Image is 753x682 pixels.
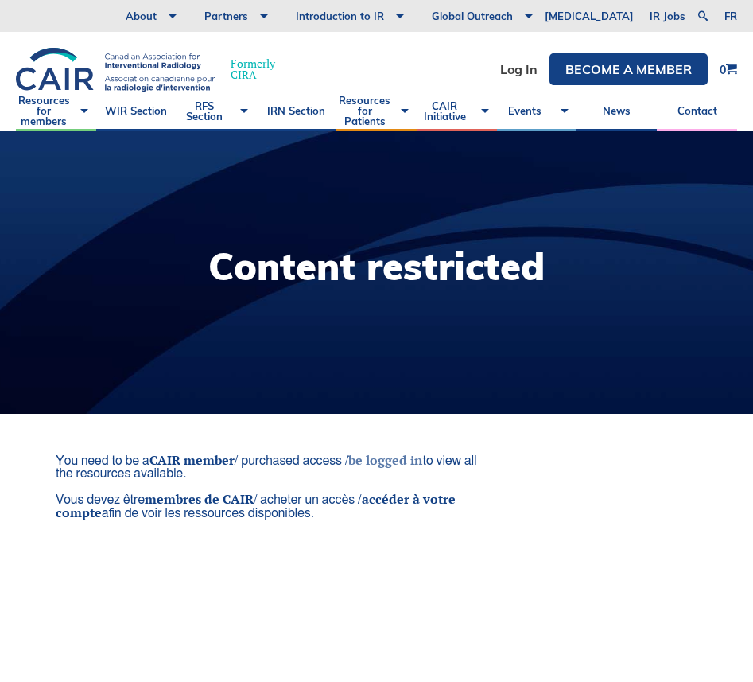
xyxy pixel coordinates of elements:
a: IRN Section [256,92,336,131]
a: 0 [720,64,737,76]
a: CAIR Initiative [417,92,497,131]
a: fr [724,11,737,21]
a: Resources for Patients [336,92,417,131]
a: membres de CAIR [145,490,254,508]
a: Become a member [549,53,708,85]
img: CIRA [16,48,215,92]
a: RFS Section [177,92,257,131]
a: Log In [500,63,538,76]
a: Resources for members [16,92,96,131]
h1: Content restricted [208,247,545,285]
a: News [576,92,657,131]
a: CAIR member [149,451,235,469]
a: FormerlyCIRA [16,48,291,92]
a: WIR Section [96,92,177,131]
a: Contact [657,92,737,131]
a: be logged in [348,451,422,469]
a: Events [497,92,577,131]
a: accéder à votre compte [56,490,456,521]
div: You need to be a / purchased access / to view all the resources available. Vous devez être / ache... [56,454,485,520]
span: Formerly CIRA [231,58,275,80]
